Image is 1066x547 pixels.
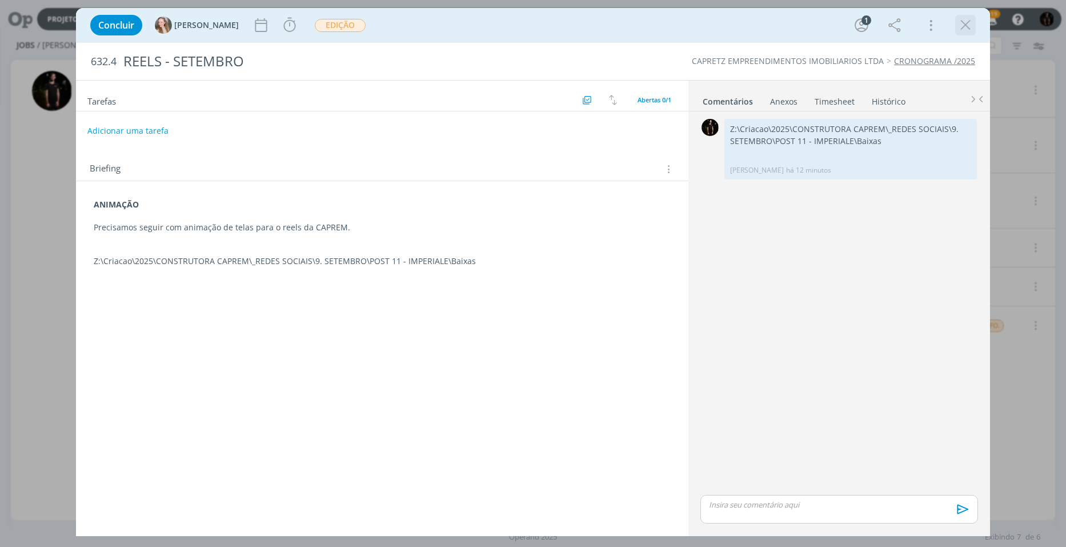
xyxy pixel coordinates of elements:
[76,8,990,536] div: dialog
[702,91,754,107] a: Comentários
[894,55,975,66] a: CRONOGRAMA /2025
[94,255,671,267] p: Z:\Criacao\2025\CONSTRUTORA CAPREM\_REDES SOCIAIS\9. SETEMBRO\POST 11 - IMPERIALE\Baixas
[609,95,617,105] img: arrow-down-up.svg
[90,15,142,35] button: Concluir
[155,17,172,34] img: G
[814,91,855,107] a: Timesheet
[730,165,784,175] p: [PERSON_NAME]
[638,95,671,104] span: Abertas 0/1
[91,55,117,68] span: 632.4
[786,165,831,175] span: há 12 minutos
[119,47,602,75] div: REELS - SETEMBRO
[315,19,366,32] span: EDIÇÃO
[770,96,798,107] div: Anexos
[98,21,134,30] span: Concluir
[94,222,671,233] p: Precisamos seguir com animação de telas para o reels da CAPREM.
[861,15,871,25] div: 1
[90,162,121,177] span: Briefing
[730,123,971,147] p: Z:\Criacao\2025\CONSTRUTORA CAPREM\_REDES SOCIAIS\9. SETEMBRO\POST 11 - IMPERIALE\Baixas
[314,18,366,33] button: EDIÇÃO
[174,21,239,29] span: [PERSON_NAME]
[692,55,884,66] a: CAPRETZ EMPREENDIMENTOS IMOBILIARIOS LTDA
[87,93,116,107] span: Tarefas
[852,16,871,34] button: 1
[871,91,906,107] a: Histórico
[94,199,139,210] strong: ANIMAÇÃO
[702,119,719,136] img: C
[155,17,239,34] button: G[PERSON_NAME]
[87,121,169,141] button: Adicionar uma tarefa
